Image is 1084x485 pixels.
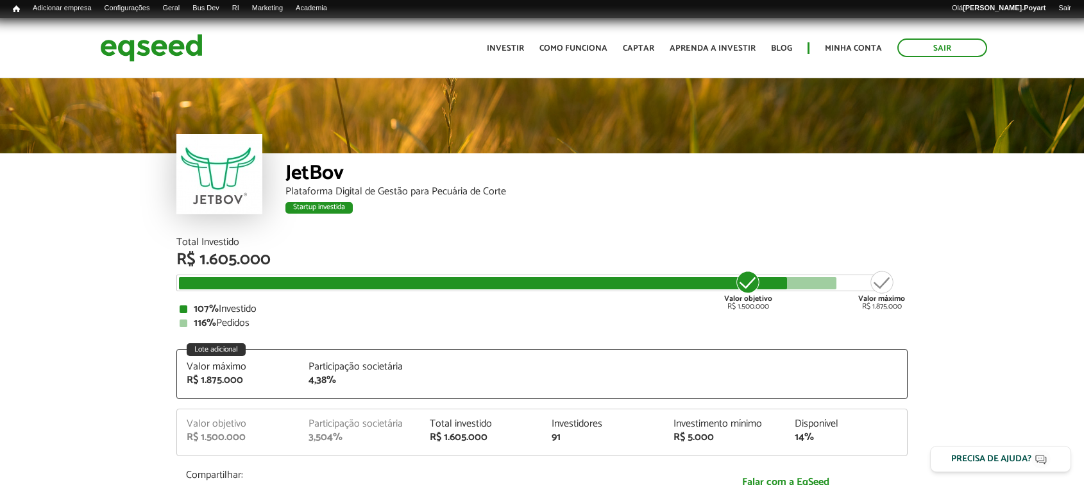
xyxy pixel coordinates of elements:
[673,432,776,443] div: R$ 5.000
[670,44,756,53] a: Aprenda a investir
[309,432,411,443] div: 3,504%
[186,3,226,13] a: Bus Dev
[1052,3,1078,13] a: Sair
[26,3,98,13] a: Adicionar empresa
[176,251,908,268] div: R$ 1.605.000
[180,304,904,314] div: Investido
[186,469,654,481] p: Compartilhar:
[187,343,246,356] div: Lote adicional
[309,362,411,372] div: Participação societária
[552,419,654,429] div: Investidores
[795,419,897,429] div: Disponível
[226,3,246,13] a: RI
[187,419,289,429] div: Valor objetivo
[156,3,186,13] a: Geral
[6,3,26,15] a: Início
[285,163,908,187] div: JetBov
[552,432,654,443] div: 91
[858,269,905,311] div: R$ 1.875.000
[430,419,532,429] div: Total investido
[187,362,289,372] div: Valor máximo
[98,3,157,13] a: Configurações
[771,44,792,53] a: Blog
[430,432,532,443] div: R$ 1.605.000
[187,432,289,443] div: R$ 1.500.000
[289,3,334,13] a: Academia
[963,4,1046,12] strong: [PERSON_NAME].Poyart
[673,419,776,429] div: Investimento mínimo
[724,293,772,305] strong: Valor objetivo
[487,44,524,53] a: Investir
[180,318,904,328] div: Pedidos
[897,38,987,57] a: Sair
[194,314,216,332] strong: 116%
[285,202,353,214] div: Startup investida
[246,3,289,13] a: Marketing
[285,187,908,197] div: Plataforma Digital de Gestão para Pecuária de Corte
[309,375,411,386] div: 4,38%
[945,3,1053,13] a: Olá[PERSON_NAME].Poyart
[724,269,772,311] div: R$ 1.500.000
[100,31,203,65] img: EqSeed
[194,300,219,318] strong: 107%
[795,432,897,443] div: 14%
[13,4,20,13] span: Início
[176,237,908,248] div: Total Investido
[825,44,882,53] a: Minha conta
[539,44,607,53] a: Como funciona
[187,375,289,386] div: R$ 1.875.000
[623,44,654,53] a: Captar
[309,419,411,429] div: Participação societária
[858,293,905,305] strong: Valor máximo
